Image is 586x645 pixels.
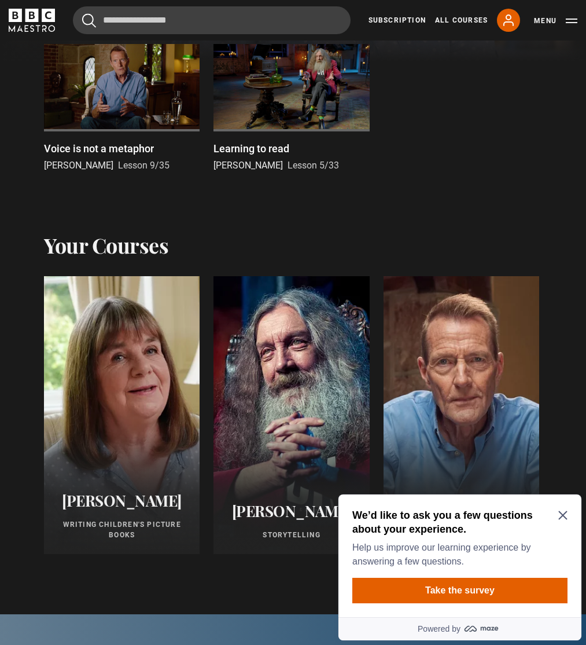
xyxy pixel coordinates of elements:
input: Search [73,6,351,34]
p: Storytelling [227,530,355,540]
button: Close Maze Prompt [224,21,234,30]
a: Voice is not a metaphor [PERSON_NAME] Lesson 9/35 [44,44,200,173]
h2: We’d like to ask you a few questions about your experience. [19,19,229,46]
span: Lesson 9/35 [118,160,169,171]
svg: BBC Maestro [9,9,55,32]
h2: Your Courses [44,233,168,257]
div: Optional study invitation [5,5,248,151]
span: [PERSON_NAME] [44,160,113,171]
button: Take the survey [19,88,234,113]
button: Toggle navigation [534,15,577,27]
a: [PERSON_NAME] Storytelling [213,276,369,554]
a: [PERSON_NAME] Writing Popular Fiction [384,276,539,554]
a: Powered by maze [5,127,248,151]
a: [PERSON_NAME] Writing Children's Picture Books [44,276,200,554]
p: Voice is not a metaphor [44,141,154,156]
a: Subscription [368,15,426,25]
button: Submit the search query [82,13,96,28]
p: Help us improve our learning experience by answering a few questions. [19,51,229,79]
h2: [PERSON_NAME] [227,502,355,520]
p: Learning to read [213,141,289,156]
a: Learning to read [PERSON_NAME] Lesson 5/33 [213,44,369,173]
span: [PERSON_NAME] [213,160,283,171]
span: Lesson 5/33 [288,160,339,171]
p: Writing Children's Picture Books [58,519,186,540]
h2: [PERSON_NAME] [58,492,186,510]
a: All Courses [435,15,488,25]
